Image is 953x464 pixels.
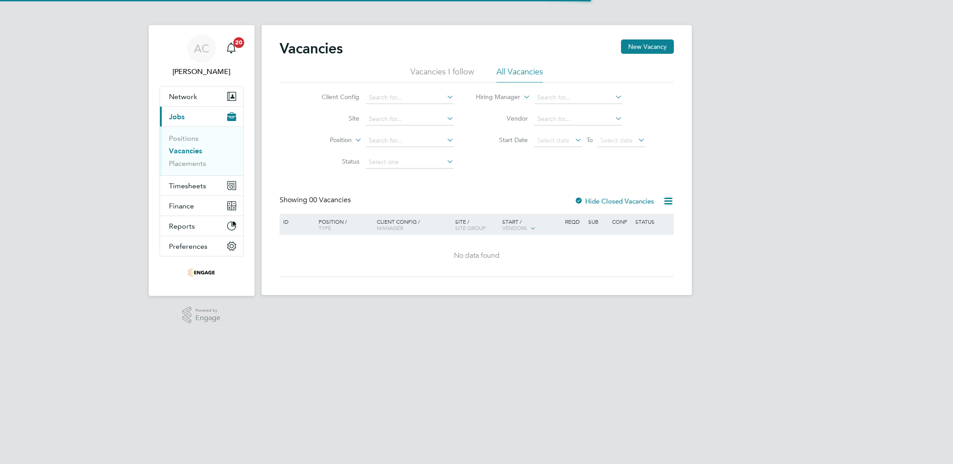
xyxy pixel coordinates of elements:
div: Position / [312,214,375,235]
button: Reports [160,216,243,236]
span: Type [319,224,331,231]
span: Timesheets [169,182,206,190]
button: Network [160,87,243,106]
span: Select date [600,136,633,144]
span: Engage [195,314,220,322]
span: To [584,134,595,146]
div: Status [633,214,672,229]
span: Finance [169,202,194,210]
div: Showing [280,195,353,205]
li: Vacancies I follow [410,66,474,82]
span: Select date [537,136,569,144]
div: Start / [500,214,563,236]
span: Reports [169,222,195,230]
button: New Vacancy [621,39,674,54]
label: Client Config [308,93,359,101]
span: Powered by [195,307,220,314]
a: Positions [169,134,198,143]
div: Jobs [160,126,243,175]
span: 20 [233,37,244,48]
label: Status [308,157,359,165]
input: Select one [366,156,454,169]
a: Powered byEngage [182,307,220,324]
a: Placements [169,159,206,168]
span: 00 Vacancies [309,195,351,204]
div: Reqd [563,214,586,229]
a: Vacancies [169,147,202,155]
input: Search for... [366,134,454,147]
a: 20 [222,34,240,63]
input: Search for... [366,113,454,126]
span: Jobs [169,113,185,121]
div: Client Config / [375,214,453,235]
a: AC[PERSON_NAME] [160,34,244,77]
img: frontlinerecruitment-logo-retina.png [188,265,215,280]
span: AC [194,43,209,54]
label: Start Date [476,136,528,144]
span: Aliona Cozacenco [160,66,244,77]
button: Timesheets [160,176,243,195]
label: Vendor [476,114,528,122]
span: Vendors [502,224,527,231]
label: Hide Closed Vacancies [574,197,654,205]
input: Search for... [366,91,454,104]
label: Position [300,136,352,145]
label: Hiring Manager [469,93,520,102]
h2: Vacancies [280,39,343,57]
button: Preferences [160,236,243,256]
span: Manager [377,224,403,231]
button: Finance [160,196,243,216]
span: Preferences [169,242,207,251]
div: Sub [586,214,609,229]
a: Go to home page [160,265,244,280]
nav: Main navigation [149,25,254,296]
input: Search for... [534,113,622,126]
button: Jobs [160,107,243,126]
li: All Vacancies [496,66,543,82]
label: Site [308,114,359,122]
div: Site / [453,214,500,235]
input: Search for... [534,91,622,104]
span: Network [169,92,197,101]
div: ID [281,214,312,229]
div: Conf [610,214,633,229]
span: Site Group [455,224,486,231]
div: No data found [281,251,673,260]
